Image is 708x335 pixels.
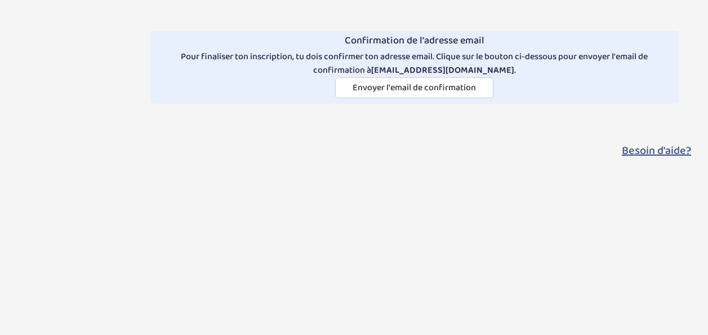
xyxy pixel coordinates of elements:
[155,50,674,77] p: Pour finaliser ton inscription, tu dois confirmer ton adresse email. Clique sur le bouton ci-dess...
[353,81,476,95] span: Envoyer l'email de confirmation
[622,142,691,159] button: Besoin d'aide?
[335,77,493,98] button: Envoyer l'email de confirmation
[155,36,674,47] h4: Confirmation de l'adresse email
[371,63,514,77] strong: [EMAIL_ADDRESS][DOMAIN_NAME]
